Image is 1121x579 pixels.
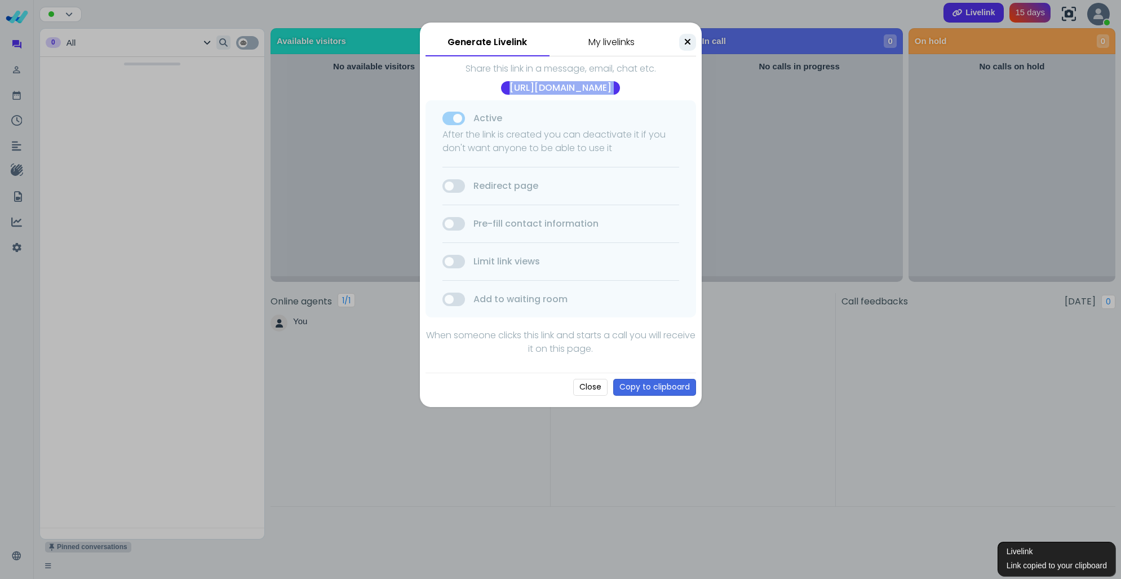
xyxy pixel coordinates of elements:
button: Close [573,379,608,396]
div: When someone clicks this link and starts a call you will receive it on this page. [426,317,696,367]
div: Pre-fill contact information [473,217,599,231]
div: My livelinks [550,28,674,56]
div: Active [473,112,502,125]
div: Limit link views [473,255,540,268]
div: Redirect page [473,179,538,193]
div: [URL][DOMAIN_NAME] [501,81,620,95]
div: Generate Livelink [426,28,550,56]
div: Link copied to your clipboard [1007,559,1107,572]
div: Add to waiting room [473,293,568,306]
div: After the link is created you can deactivate it if you don't want anyone to be able to use it [442,128,679,155]
b: Livelink [1007,545,1107,558]
button: Copy to clipboard [613,379,696,396]
div: Share this link in a message, email, chat etc. [466,62,656,76]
